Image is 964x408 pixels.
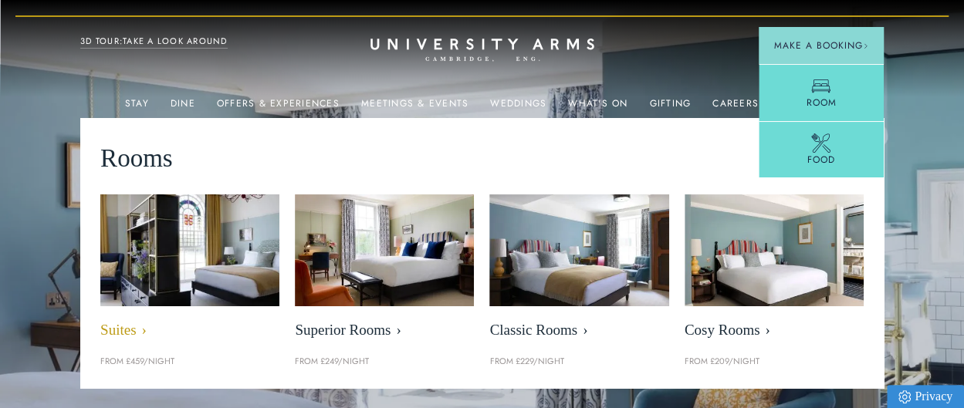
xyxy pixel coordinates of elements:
p: From £229/night [489,355,668,369]
a: Room [759,64,884,121]
span: Classic Rooms [489,322,668,339]
a: image-21e87f5add22128270780cf7737b92e839d7d65d-400x250-jpg Suites [100,194,279,347]
span: Suites [100,322,279,339]
a: Home [370,39,594,62]
span: Superior Rooms [295,322,474,339]
a: Weddings [490,98,546,118]
p: From £459/night [100,355,279,369]
p: From £249/night [295,355,474,369]
a: What's On [568,98,627,118]
a: 3D TOUR:TAKE A LOOK AROUND [80,35,228,49]
img: image-7eccef6fe4fe90343db89eb79f703814c40db8b4-400x250-jpg [489,194,668,306]
a: image-5bdf0f703dacc765be5ca7f9d527278f30b65e65-400x250-jpg Superior Rooms [295,194,474,347]
img: Privacy [898,390,911,403]
a: image-0c4e569bfe2498b75de12d7d88bf10a1f5f839d4-400x250-jpg Cosy Rooms [685,194,864,347]
a: Dine [171,98,195,118]
img: Arrow icon [863,43,868,49]
button: Make a BookingArrow icon [759,27,884,64]
img: image-5bdf0f703dacc765be5ca7f9d527278f30b65e65-400x250-jpg [295,194,474,306]
span: Make a Booking [774,39,868,52]
p: From £209/night [685,355,864,369]
a: Food [759,121,884,178]
a: Privacy [887,385,964,408]
span: Cosy Rooms [685,322,864,339]
span: Food [807,153,835,167]
img: image-0c4e569bfe2498b75de12d7d88bf10a1f5f839d4-400x250-jpg [685,194,864,306]
a: Stay [125,98,149,118]
a: image-7eccef6fe4fe90343db89eb79f703814c40db8b4-400x250-jpg Classic Rooms [489,194,668,347]
a: Offers & Experiences [217,98,340,118]
a: Careers [712,98,759,118]
a: Meetings & Events [361,98,468,118]
a: Gifting [649,98,691,118]
span: Room [806,96,836,110]
span: Rooms [100,138,173,179]
img: image-21e87f5add22128270780cf7737b92e839d7d65d-400x250-jpg [87,186,293,315]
